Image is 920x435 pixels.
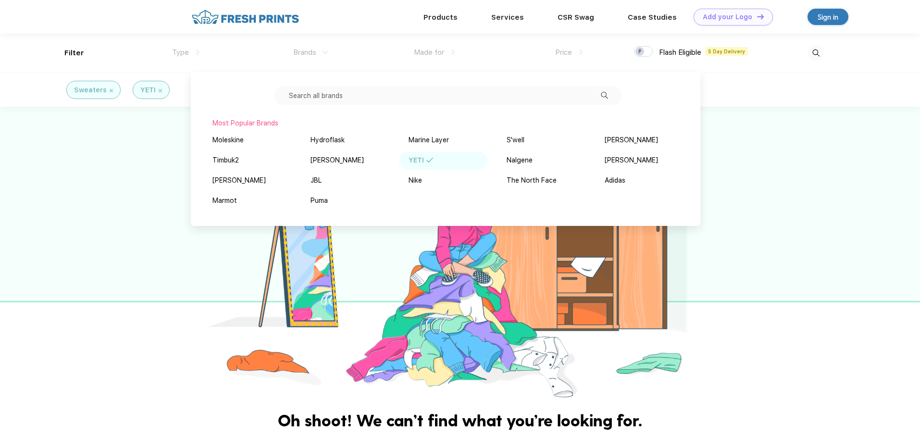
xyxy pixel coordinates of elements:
[311,175,322,186] div: JBL
[311,155,364,165] div: [PERSON_NAME]
[605,155,658,165] div: [PERSON_NAME]
[659,48,701,57] span: Flash Eligible
[423,13,458,22] a: Products
[159,89,162,92] img: filter_cancel.svg
[212,175,266,186] div: [PERSON_NAME]
[579,50,583,55] img: dropdown.png
[323,50,328,54] img: dropdown.png
[212,196,237,206] div: Marmot
[507,135,524,145] div: S'well
[808,9,848,25] a: Sign in
[110,89,113,92] img: filter_cancel.svg
[555,48,572,57] span: Price
[140,85,156,95] div: YETI
[172,48,189,57] span: Type
[409,175,422,186] div: Nike
[451,50,455,55] img: dropdown.png
[414,48,444,57] span: Made for
[757,14,764,19] img: DT
[189,9,302,25] img: fo%20logo%202.webp
[212,155,239,165] div: Timbuk2
[426,158,434,162] img: filter_selected.svg
[808,45,824,61] img: desktop_search.svg
[311,135,345,145] div: Hydroflask
[212,118,679,128] div: Most Popular Brands
[409,155,424,165] div: YETI
[703,13,752,21] div: Add your Logo
[605,135,658,145] div: [PERSON_NAME]
[311,196,328,206] div: Puma
[274,87,622,105] input: Search all brands
[818,12,838,23] div: Sign in
[507,175,557,186] div: The North Face
[409,135,449,145] div: Marine Layer
[605,175,625,186] div: Adidas
[74,85,107,95] div: Sweaters
[601,92,608,99] img: filter_dropdown_search.svg
[64,48,84,59] div: Filter
[196,50,199,55] img: dropdown.png
[212,135,244,145] div: Moleskine
[507,155,533,165] div: Nalgene
[293,48,316,57] span: Brands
